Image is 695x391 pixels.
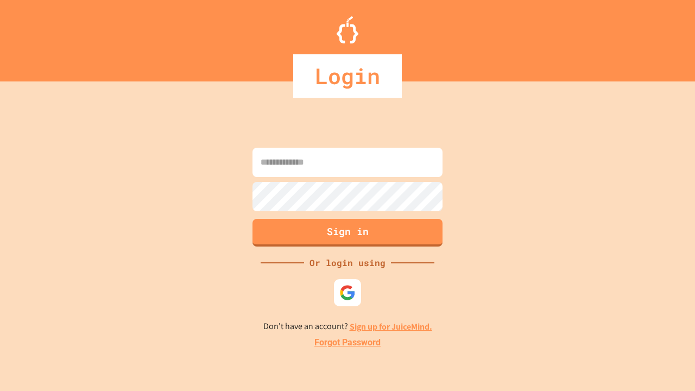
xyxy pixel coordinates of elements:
[337,16,358,43] img: Logo.svg
[252,219,443,247] button: Sign in
[314,336,381,349] a: Forgot Password
[263,320,432,333] p: Don't have an account?
[350,321,432,332] a: Sign up for JuiceMind.
[649,348,684,380] iframe: chat widget
[293,54,402,98] div: Login
[605,300,684,346] iframe: chat widget
[339,285,356,301] img: google-icon.svg
[304,256,391,269] div: Or login using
